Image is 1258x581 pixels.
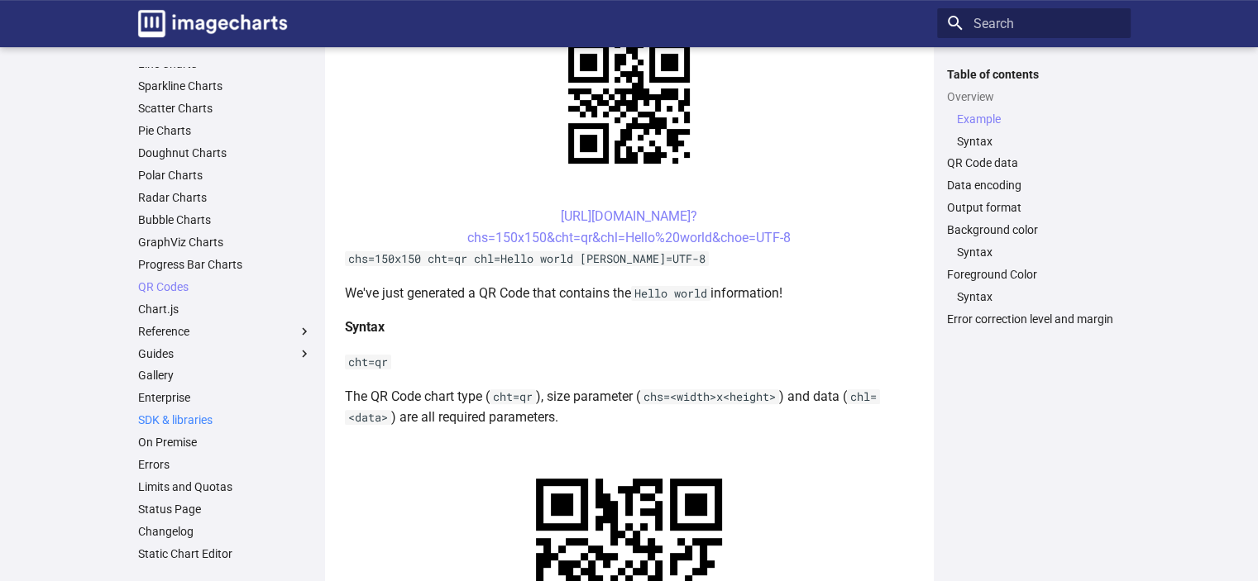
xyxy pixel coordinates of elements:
code: chs=150x150 cht=qr chl=Hello world [PERSON_NAME]=UTF-8 [345,251,709,266]
a: Gallery [138,368,312,383]
a: Doughnut Charts [138,145,312,160]
nav: Foreground Color [947,289,1121,304]
img: logo [138,10,287,37]
a: Radar Charts [138,190,312,205]
nav: Overview [947,112,1121,149]
nav: Background color [947,245,1121,260]
a: Polar Charts [138,168,312,183]
a: On Premise [138,435,312,450]
a: Changelog [138,524,312,539]
code: cht=qr [490,389,536,404]
h4: Syntax [345,317,914,338]
a: [URL][DOMAIN_NAME]?chs=150x150&cht=qr&chl=Hello%20world&choe=UTF-8 [467,208,791,245]
a: Limits and Quotas [138,479,312,494]
label: Table of contents [937,67,1131,82]
a: Progress Bar Charts [138,257,312,272]
a: Example [957,112,1121,126]
a: Image-Charts documentation [132,3,294,44]
img: chart [539,13,719,193]
a: Foreground Color [947,267,1121,282]
a: Error correction level and margin [947,312,1121,326]
code: chs=<width>x<height> [640,389,779,404]
a: Bubble Charts [138,212,312,227]
a: Syntax [957,245,1121,260]
a: Background color [947,222,1121,237]
p: The QR Code chart type ( ), size parameter ( ) and data ( ) are all required parameters. [345,386,914,428]
input: Search [937,8,1131,38]
a: Syntax [957,134,1121,149]
p: We've just generated a QR Code that contains the information! [345,283,914,304]
nav: Table of contents [937,67,1131,327]
code: Hello world [631,286,710,301]
a: Output format [947,200,1121,215]
code: cht=qr [345,355,391,369]
a: QR Codes [138,279,312,294]
label: Reference [138,324,312,339]
a: Scatter Charts [138,101,312,116]
label: Guides [138,346,312,361]
a: Data encoding [947,178,1121,193]
a: GraphViz Charts [138,235,312,250]
a: Overview [947,89,1121,104]
a: Static Chart Editor [138,546,312,561]
a: Status Page [138,502,312,517]
a: SDK & libraries [138,412,312,427]
a: Pie Charts [138,123,312,138]
a: QR Code data [947,155,1121,170]
a: Syntax [957,289,1121,304]
a: Errors [138,457,312,472]
a: Sparkline Charts [138,79,312,93]
a: Enterprise [138,390,312,405]
a: Chart.js [138,302,312,317]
